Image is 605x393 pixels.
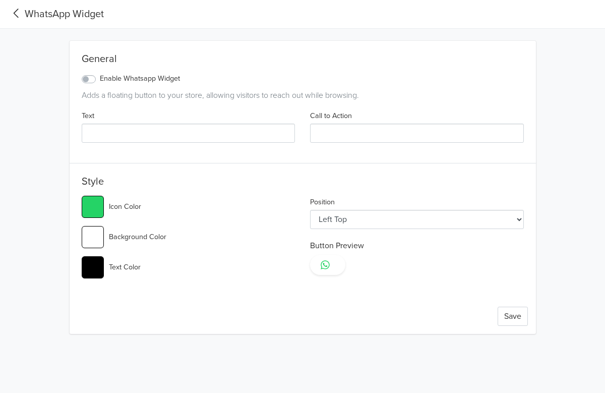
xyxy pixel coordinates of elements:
[310,197,335,208] label: Position
[310,110,352,122] label: Call to Action
[109,201,141,212] label: Icon Color
[82,89,524,101] div: Adds a floating button to your store, allowing visitors to reach out while browsing.
[100,73,180,84] label: Enable Whatsapp Widget
[109,262,141,273] label: Text Color
[498,307,528,326] button: Save
[310,241,524,251] h6: Button Preview
[82,176,524,192] h5: Style
[82,53,524,69] div: General
[82,110,94,122] label: Text
[109,232,166,243] label: Background Color
[8,7,104,22] a: WhatsApp Widget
